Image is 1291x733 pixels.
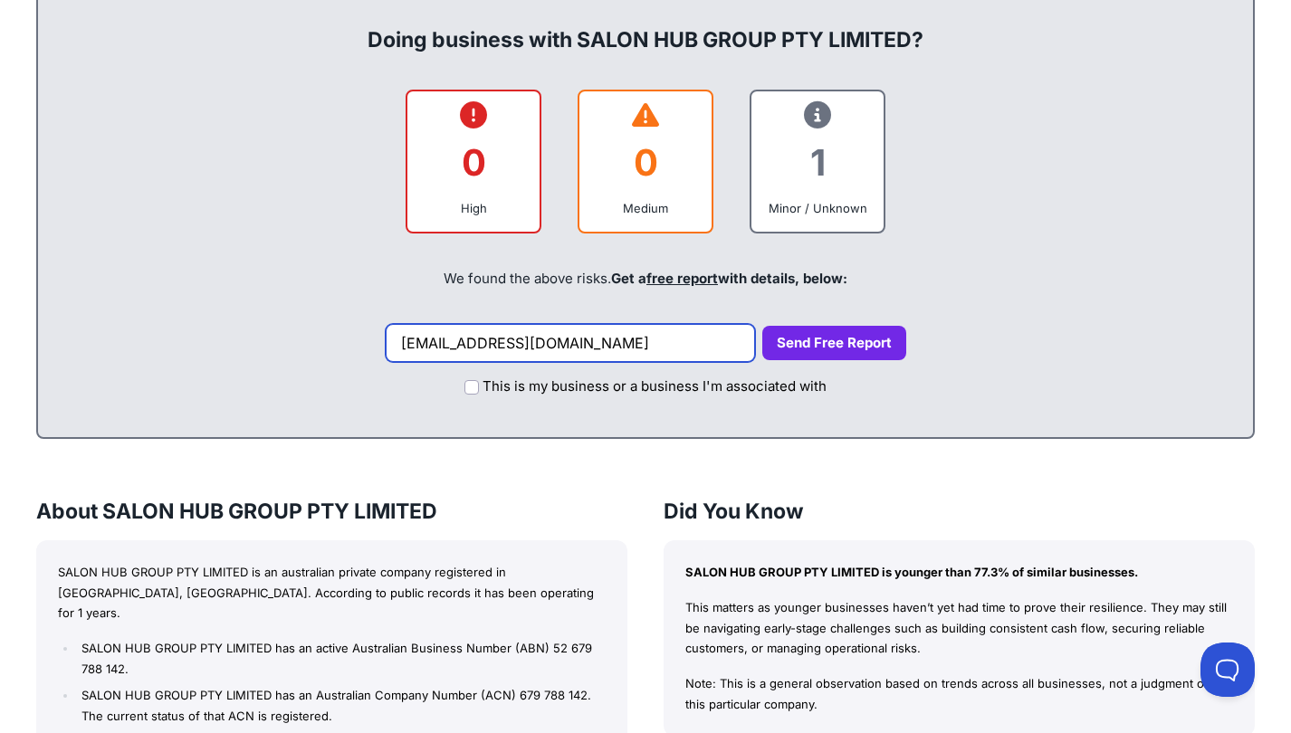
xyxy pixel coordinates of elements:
div: 1 [766,126,869,199]
button: Send Free Report [762,326,906,361]
p: SALON HUB GROUP PTY LIMITED is an australian private company registered in [GEOGRAPHIC_DATA], [GE... [58,562,606,624]
p: This matters as younger businesses haven’t yet had time to prove their resilience. They may still... [685,597,1233,659]
div: Minor / Unknown [766,199,869,217]
div: 0 [422,126,525,199]
div: High [422,199,525,217]
span: Get a with details, below: [611,270,847,287]
label: This is my business or a business I'm associated with [483,376,827,397]
li: SALON HUB GROUP PTY LIMITED has an active Australian Business Number (ABN) 52 679 788 142. [77,638,606,680]
h3: About SALON HUB GROUP PTY LIMITED [36,497,627,526]
h3: Did You Know [664,497,1255,526]
p: Note: This is a general observation based on trends across all businesses, not a judgment on this... [685,673,1233,715]
div: We found the above risks. [56,248,1235,309]
div: 0 [594,126,697,199]
li: SALON HUB GROUP PTY LIMITED has an Australian Company Number (ACN) 679 788 142. The current statu... [77,685,606,727]
p: SALON HUB GROUP PTY LIMITED is younger than 77.3% of similar businesses. [685,562,1233,583]
iframe: Toggle Customer Support [1200,643,1255,697]
div: Medium [594,199,697,217]
a: free report [646,270,718,287]
input: Your email address [386,324,755,362]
